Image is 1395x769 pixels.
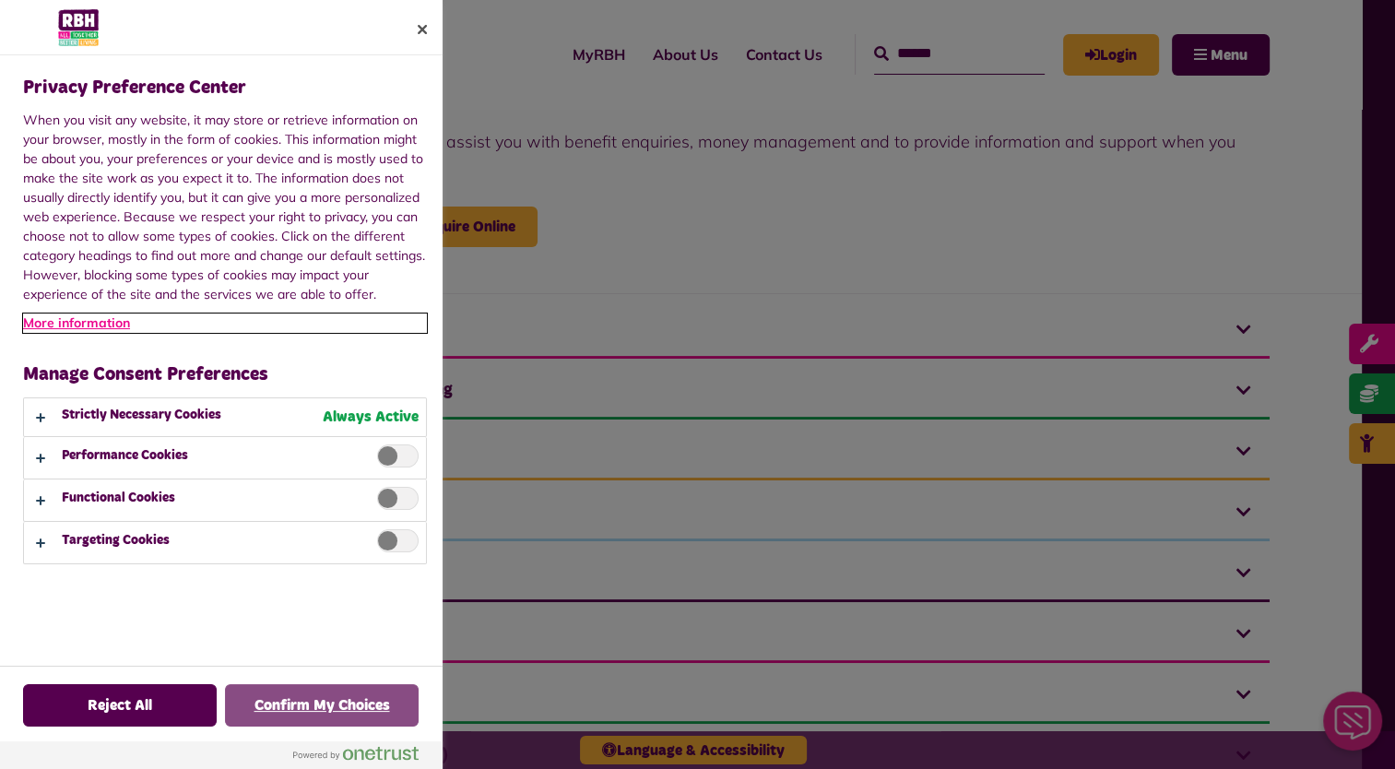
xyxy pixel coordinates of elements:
[23,111,427,337] div: When you visit any website, it may store or retrieve information on your browser, mostly in the f...
[23,74,246,101] h2: Privacy Preference Center
[11,6,70,65] div: Close Web Assistant
[23,684,217,727] button: Reject All
[23,314,427,333] a: More information about your privacy, opens in a new tab
[58,9,99,46] img: Company Logo
[293,746,433,769] a: Powered by OneTrust Opens in a new Tab
[225,684,419,727] button: Confirm My Choices
[23,9,134,46] div: Company Logo
[293,746,419,761] img: Powered by OneTrust Opens in a new Tab
[402,9,443,50] button: Close
[23,361,427,388] h3: Manage Consent Preferences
